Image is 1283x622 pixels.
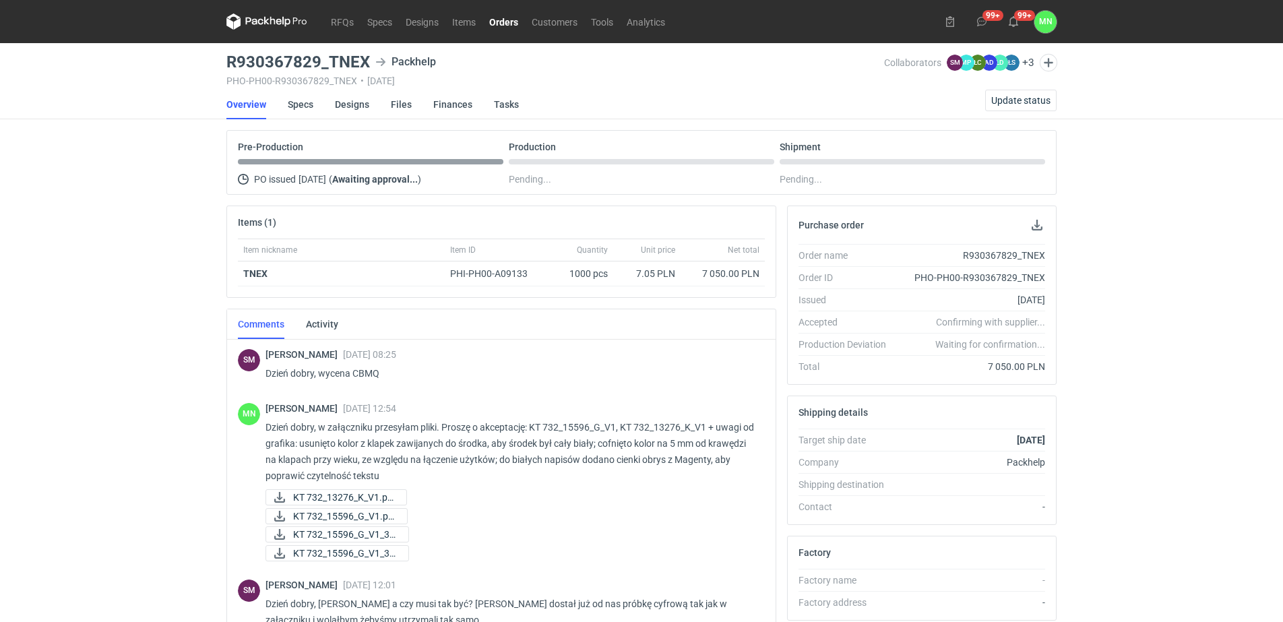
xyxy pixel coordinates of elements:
a: Analytics [620,13,672,30]
a: Specs [361,13,399,30]
span: [PERSON_NAME] [265,349,343,360]
div: Company [799,456,897,469]
div: - [897,500,1045,514]
span: [DATE] 12:01 [343,580,396,590]
a: KT 732_15596_G_V1.pd... [265,508,408,524]
p: Production [509,142,556,152]
a: Designs [399,13,445,30]
figcaption: ŁD [992,55,1008,71]
p: Dzień dobry, w załączniku przesyłam pliki. Proszę o akceptację: KT 732_15596_G_V1, KT 732_13276_K... [265,419,754,484]
a: Designs [335,90,369,119]
em: Waiting for confirmation... [935,338,1045,351]
a: Tasks [494,90,519,119]
em: Confirming with supplier... [936,317,1045,328]
p: Shipment [780,142,821,152]
span: ) [418,174,421,185]
figcaption: MN [238,403,260,425]
figcaption: SM [238,580,260,602]
span: [DATE] 08:25 [343,349,396,360]
span: KT 732_15596_G_V1.pd... [293,509,396,524]
div: Order name [799,249,897,262]
span: [DATE] [299,171,326,187]
div: 7 050.00 PLN [686,267,759,280]
div: Packhelp [897,456,1045,469]
figcaption: ŁS [1003,55,1020,71]
figcaption: SM [238,349,260,371]
a: KT 732_15596_G_V1_3D... [265,526,409,542]
a: Tools [584,13,620,30]
div: Target ship date [799,433,897,447]
a: Comments [238,309,284,339]
a: Orders [482,13,525,30]
div: Małgorzata Nowotna [1034,11,1057,33]
span: [PERSON_NAME] [265,403,343,414]
span: Collaborators [884,57,941,68]
div: Contact [799,500,897,514]
div: Sebastian Markut [238,580,260,602]
div: Factory address [799,596,897,609]
div: Shipping destination [799,478,897,491]
a: Files [391,90,412,119]
span: • [361,75,364,86]
div: 7 050.00 PLN [897,360,1045,373]
div: PHO-PH00-R930367829_TNEX [DATE] [226,75,884,86]
span: Update status [991,96,1051,105]
div: Total [799,360,897,373]
div: KT 732_13276_K_V1.pdf [265,489,400,505]
span: KT 732_15596_G_V1_3D... [293,546,398,561]
a: Overview [226,90,266,119]
strong: Awaiting approval... [332,174,418,185]
span: Unit price [641,245,675,255]
span: ( [329,174,332,185]
button: MN [1034,11,1057,33]
div: Production Deviation [799,338,897,351]
span: Item nickname [243,245,297,255]
div: PO issued [238,171,503,187]
span: KT 732_13276_K_V1.pd... [293,490,396,505]
p: Pre-Production [238,142,303,152]
a: KT 732_15596_G_V1_3D... [265,545,409,561]
div: 7.05 PLN [619,267,675,280]
span: Net total [728,245,759,255]
span: Quantity [577,245,608,255]
div: [DATE] [897,293,1045,307]
div: Małgorzata Nowotna [238,403,260,425]
h2: Items (1) [238,217,276,228]
h2: Shipping details [799,407,868,418]
span: Item ID [450,245,476,255]
div: Issued [799,293,897,307]
a: Finances [433,90,472,119]
figcaption: MP [958,55,974,71]
a: RFQs [324,13,361,30]
button: +3 [1022,57,1034,69]
a: Customers [525,13,584,30]
p: Dzień dobry, wycena CBMQ [265,365,754,381]
a: TNEX [243,268,268,279]
h2: Purchase order [799,220,864,230]
button: Download PO [1029,217,1045,233]
div: Sebastian Markut [238,349,260,371]
span: [PERSON_NAME] [265,580,343,590]
figcaption: AD [981,55,997,71]
span: Pending... [509,171,551,187]
div: - [897,573,1045,587]
span: KT 732_15596_G_V1_3D... [293,527,398,542]
h2: Factory [799,547,831,558]
div: Pending... [780,171,1045,187]
button: Update status [985,90,1057,111]
div: PHO-PH00-R930367829_TNEX [897,271,1045,284]
a: Activity [306,309,338,339]
div: KT 732_15596_G_V1_3D.JPG [265,545,400,561]
a: KT 732_13276_K_V1.pd... [265,489,407,505]
figcaption: SM [947,55,963,71]
div: 1000 pcs [546,261,613,286]
div: Factory name [799,573,897,587]
a: Items [445,13,482,30]
a: Specs [288,90,313,119]
strong: [DATE] [1017,435,1045,445]
button: 99+ [971,11,993,32]
svg: Packhelp Pro [226,13,307,30]
button: Edit collaborators [1040,54,1057,71]
div: Accepted [799,315,897,329]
